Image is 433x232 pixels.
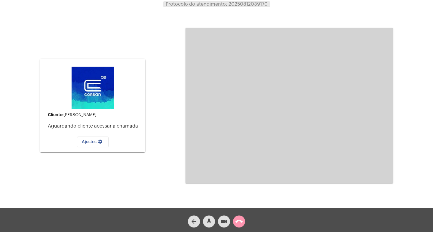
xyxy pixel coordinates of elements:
[82,140,104,144] span: Ajustes
[190,218,198,225] mat-icon: arrow_back
[235,218,243,225] mat-icon: call_end
[48,113,140,117] div: [PERSON_NAME]
[48,113,63,117] strong: Cliente:
[72,67,114,109] img: d4669ae0-8c07-2337-4f67-34b0df7f5ae4.jpeg
[205,218,213,225] mat-icon: mic
[97,139,104,146] mat-icon: settings
[166,2,268,7] span: Protocolo do atendimento: 20250812039170
[220,218,228,225] mat-icon: videocam
[77,137,109,147] button: Ajustes
[48,123,140,129] p: Aguardando cliente acessar a chamada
